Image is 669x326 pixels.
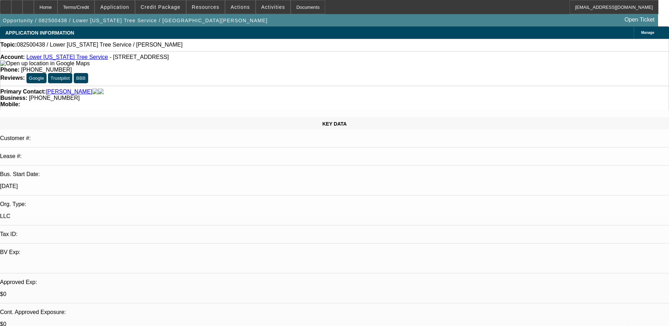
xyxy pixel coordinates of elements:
button: Application [95,0,134,14]
button: BBB [74,73,88,83]
strong: Business: [0,95,27,101]
a: Lower [US_STATE] Tree Service [26,54,108,60]
a: Open Ticket [622,14,657,26]
span: - [STREET_ADDRESS] [110,54,169,60]
span: Application [100,4,129,10]
span: Credit Package [141,4,181,10]
img: facebook-icon.png [92,89,98,95]
span: Actions [231,4,250,10]
strong: Account: [0,54,25,60]
span: Resources [192,4,219,10]
button: Actions [225,0,255,14]
a: View Google Maps [0,60,90,66]
strong: Primary Contact: [0,89,46,95]
button: Trustpilot [48,73,72,83]
span: KEY DATA [322,121,347,127]
strong: Reviews: [0,75,25,81]
span: [PHONE_NUMBER] [29,95,80,101]
span: 082500438 / Lower [US_STATE] Tree Service / [PERSON_NAME] [17,42,183,48]
strong: Phone: [0,67,19,73]
button: Credit Package [135,0,186,14]
span: Activities [261,4,285,10]
span: Opportunity / 082500438 / Lower [US_STATE] Tree Service / [GEOGRAPHIC_DATA][PERSON_NAME] [3,18,268,23]
span: [PHONE_NUMBER] [21,67,72,73]
button: Resources [187,0,225,14]
span: APPLICATION INFORMATION [5,30,74,36]
strong: Topic: [0,42,17,48]
a: [PERSON_NAME] [46,89,92,95]
strong: Mobile: [0,101,20,107]
button: Google [26,73,47,83]
img: Open up location in Google Maps [0,60,90,67]
span: Manage [641,31,654,35]
button: Activities [256,0,291,14]
img: linkedin-icon.png [98,89,104,95]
